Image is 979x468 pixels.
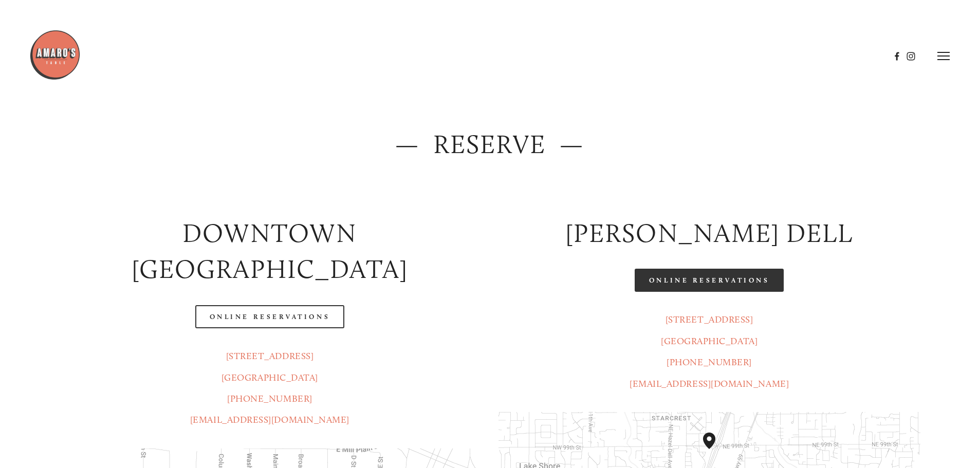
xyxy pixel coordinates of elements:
a: [PHONE_NUMBER] [227,393,312,404]
h2: — Reserve — [59,126,920,163]
a: [STREET_ADDRESS] [226,350,314,362]
a: [EMAIL_ADDRESS][DOMAIN_NAME] [630,378,789,389]
a: [GEOGRAPHIC_DATA] [221,372,318,383]
a: Online Reservations [195,305,344,328]
div: Amaro's Table 816 Northeast 98th Circle Vancouver, WA, 98665, United States [703,433,728,465]
a: [PHONE_NUMBER] [667,357,752,368]
h2: Downtown [GEOGRAPHIC_DATA] [59,215,481,288]
h2: [PERSON_NAME] DELL [498,215,920,252]
a: [EMAIL_ADDRESS][DOMAIN_NAME] [190,414,349,425]
a: [STREET_ADDRESS] [666,314,753,325]
img: Amaro's Table [29,29,81,81]
a: Online Reservations [635,269,784,292]
a: [GEOGRAPHIC_DATA] [661,335,758,347]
